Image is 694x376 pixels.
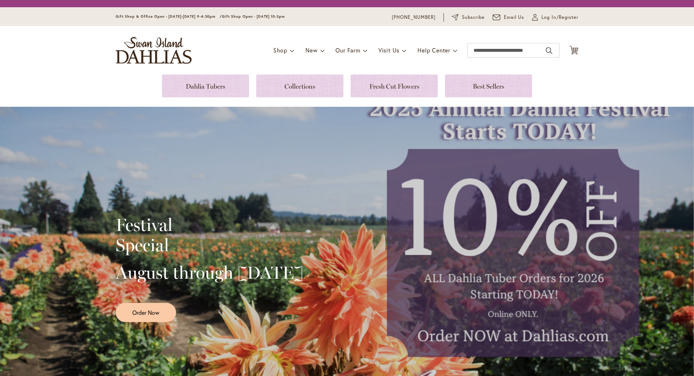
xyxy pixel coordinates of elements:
span: Help Center [417,46,450,54]
a: Order Now [116,303,176,322]
span: Subscribe [462,14,485,21]
a: Email Us [493,14,524,21]
span: Gift Shop Open - [DATE] 10-3pm [222,14,285,19]
span: Gift Shop & Office Open - [DATE]-[DATE] 9-4:30pm / [116,14,222,19]
span: Shop [273,46,287,54]
a: Log In/Register [532,14,578,21]
a: [PHONE_NUMBER] [392,14,436,21]
button: Search [546,45,552,56]
span: Email Us [504,14,524,21]
span: Log In/Register [541,14,578,21]
span: Order Now [132,308,159,317]
span: New [305,46,317,54]
a: Subscribe [452,14,485,21]
span: Our Farm [335,46,360,54]
h2: August through [DATE] [116,262,303,283]
h2: Festival Special [116,215,303,255]
a: store logo [116,37,192,64]
span: Visit Us [378,46,399,54]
